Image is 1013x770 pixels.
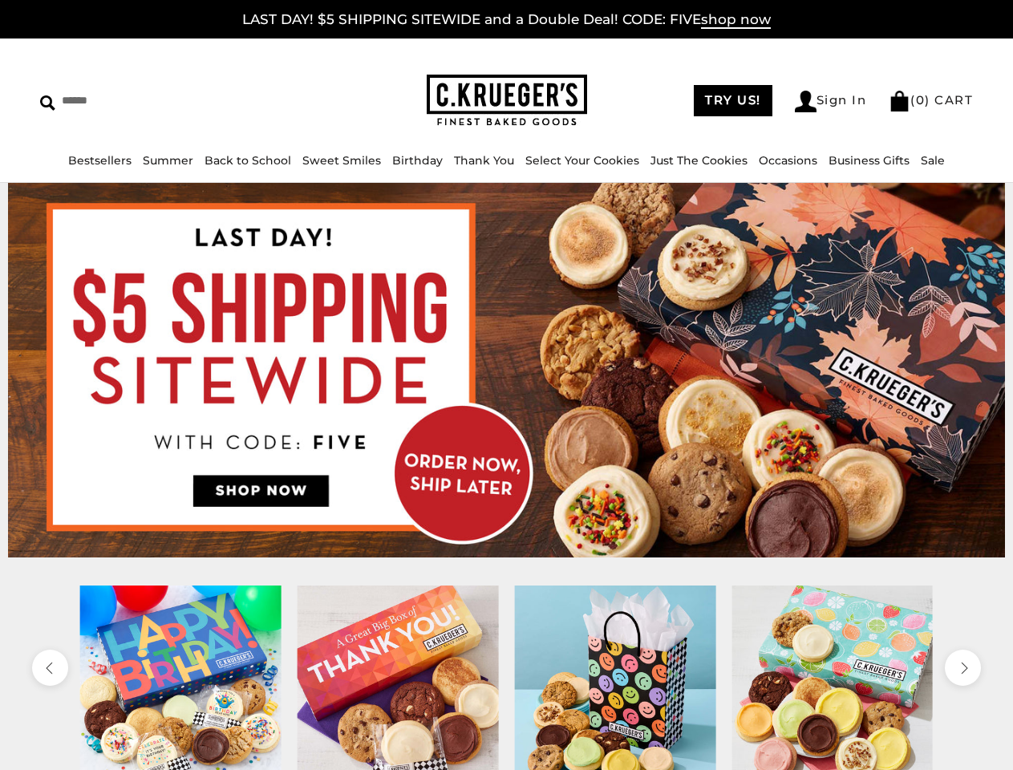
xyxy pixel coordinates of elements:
a: Sweet Smiles [302,153,381,168]
a: Sign In [795,91,867,112]
img: C.KRUEGER'S [427,75,587,127]
a: Back to School [205,153,291,168]
a: Business Gifts [829,153,910,168]
a: Thank You [454,153,514,168]
button: next [945,650,981,686]
button: previous [32,650,68,686]
a: Just The Cookies [650,153,748,168]
img: Search [40,95,55,111]
a: Bestsellers [68,153,132,168]
a: Summer [143,153,193,168]
img: Account [795,91,816,112]
a: Birthday [392,153,443,168]
a: LAST DAY! $5 SHIPPING SITEWIDE and a Double Deal! CODE: FIVEshop now [242,11,771,29]
a: Select Your Cookies [525,153,639,168]
a: TRY US! [694,85,772,116]
img: C.Krueger's Special Offer [8,183,1005,557]
a: Occasions [759,153,817,168]
a: Sale [921,153,945,168]
span: shop now [701,11,771,29]
span: 0 [916,92,926,107]
a: (0) CART [889,92,973,107]
input: Search [40,88,253,113]
img: Bag [889,91,910,111]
